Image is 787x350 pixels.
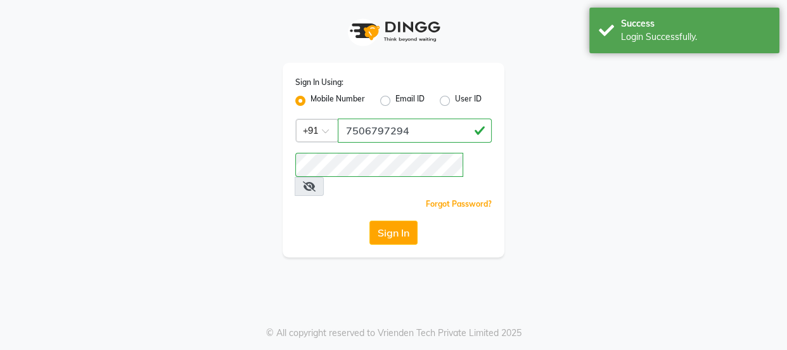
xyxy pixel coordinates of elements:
[338,119,492,143] input: Username
[310,93,365,108] label: Mobile Number
[295,153,463,177] input: Username
[621,17,770,30] div: Success
[395,93,425,108] label: Email ID
[621,30,770,44] div: Login Successfully.
[369,221,418,245] button: Sign In
[426,199,492,209] a: Forgot Password?
[455,93,482,108] label: User ID
[343,13,444,50] img: logo1.svg
[295,77,343,88] label: Sign In Using:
